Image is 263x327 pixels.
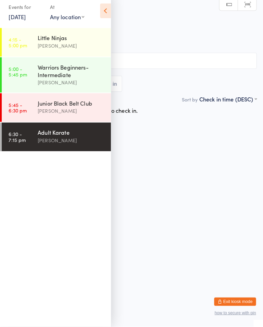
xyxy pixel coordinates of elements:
[37,47,103,55] div: [PERSON_NAME]
[37,111,103,119] div: [PERSON_NAME]
[9,8,42,19] div: Events for
[11,46,252,52] span: Mount [PERSON_NAME]
[9,19,26,26] a: [DATE]
[211,298,252,306] button: Exit kiosk mode
[11,58,252,74] input: Search
[37,39,103,47] div: Little Ninjas
[37,83,103,91] div: [PERSON_NAME]
[9,106,27,117] time: 5:45 - 6:30 pm
[2,98,109,126] a: 5:45 -6:30 pmJunior Black Belt Club[PERSON_NAME]
[37,132,103,140] div: Adult Karate
[179,100,195,107] label: Sort by
[9,71,27,82] time: 5:00 - 5:45 pm
[211,311,252,316] button: how to secure with pin
[11,17,252,28] h2: Adult Karate Check-in
[9,135,26,146] time: 6:30 - 7:15 pm
[9,42,27,53] time: 4:15 - 5:00 pm
[2,34,109,62] a: 4:15 -5:00 pmLittle Ninjas[PERSON_NAME]
[11,32,242,39] span: [DATE] 6:30pm
[11,39,242,46] span: [PERSON_NAME]
[49,19,83,26] div: Any location
[37,104,103,111] div: Junior Black Belt Club
[2,126,109,155] a: 6:30 -7:15 pmAdult Karate[PERSON_NAME]
[37,140,103,148] div: [PERSON_NAME]
[37,68,103,83] div: Warriors Beginners-Intermediate
[2,62,109,97] a: 5:00 -5:45 pmWarriors Beginners-Intermediate[PERSON_NAME]
[49,8,83,19] div: At
[196,100,252,107] div: Check in time (DESC)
